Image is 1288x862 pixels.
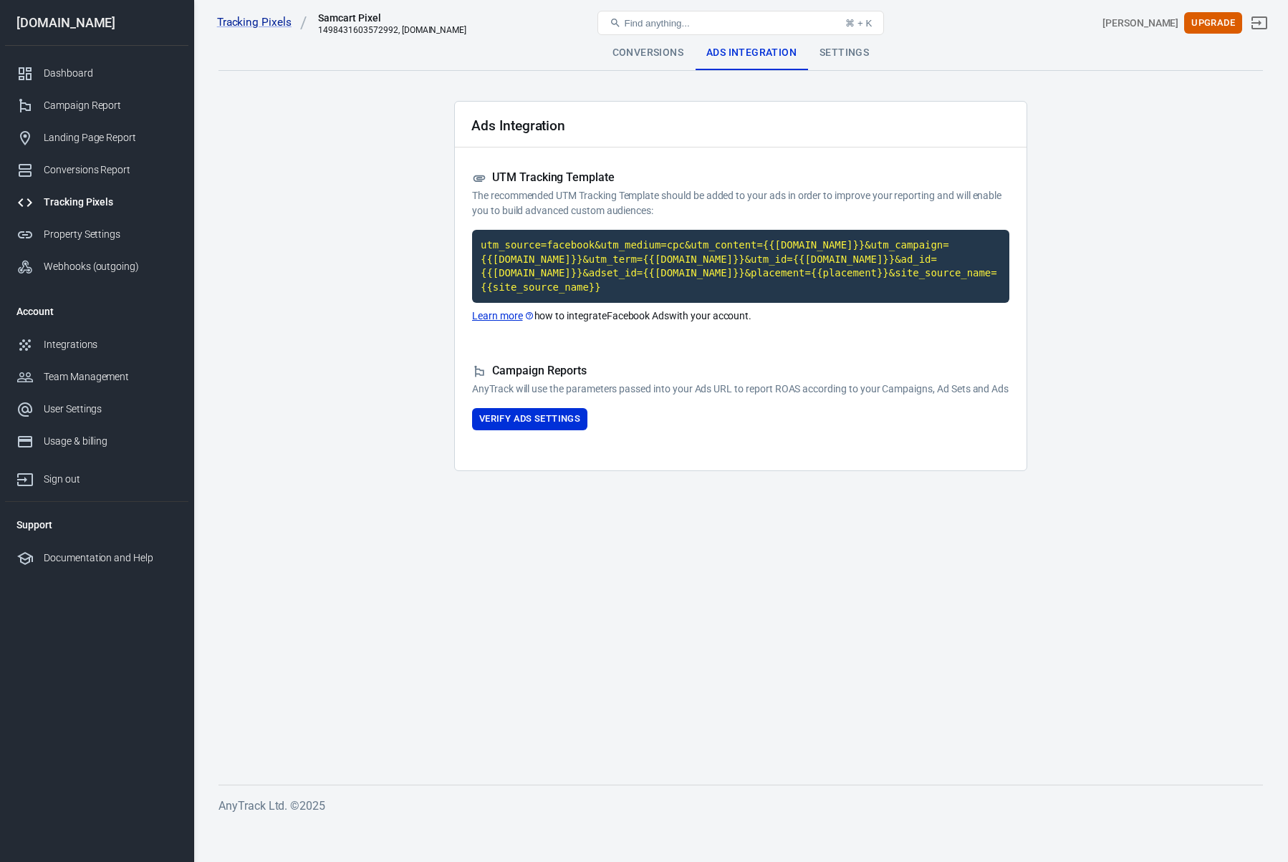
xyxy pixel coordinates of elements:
[472,364,1009,379] h5: Campaign Reports
[597,11,884,35] button: Find anything...⌘ + K
[5,186,188,218] a: Tracking Pixels
[472,188,1009,218] p: The recommended UTM Tracking Template should be added to your ads in order to improve your report...
[218,797,1263,815] h6: AnyTrack Ltd. © 2025
[44,195,177,210] div: Tracking Pixels
[601,36,695,70] div: Conversions
[44,434,177,449] div: Usage & billing
[472,382,1009,397] p: AnyTrack will use the parameters passed into your Ads URL to report ROAS according to your Campai...
[318,25,466,35] div: 1498431603572992, samcart.com
[472,230,1009,303] code: Click to copy
[44,98,177,113] div: Campaign Report
[5,218,188,251] a: Property Settings
[44,472,177,487] div: Sign out
[44,130,177,145] div: Landing Page Report
[44,369,177,384] div: Team Management
[44,259,177,274] div: Webhooks (outgoing)
[44,66,177,81] div: Dashboard
[472,309,534,324] a: Learn more
[44,337,177,352] div: Integrations
[5,57,188,89] a: Dashboard
[5,294,188,329] li: Account
[44,551,177,566] div: Documentation and Help
[5,425,188,457] a: Usage & billing
[472,309,1009,324] p: how to integrate Facebook Ads with your account.
[1102,16,1178,31] div: Account id: s0CpcGx3
[44,402,177,417] div: User Settings
[472,170,1009,185] h5: UTM Tracking Template
[5,154,188,186] a: Conversions Report
[5,508,188,542] li: Support
[5,251,188,283] a: Webhooks (outgoing)
[845,18,872,29] div: ⌘ + K
[5,361,188,393] a: Team Management
[5,457,188,495] a: Sign out
[5,89,188,122] a: Campaign Report
[217,15,307,30] a: Tracking Pixels
[1184,12,1242,34] button: Upgrade
[5,16,188,29] div: [DOMAIN_NAME]
[5,122,188,154] a: Landing Page Report
[624,18,689,29] span: Find anything...
[44,227,177,242] div: Property Settings
[695,36,808,70] div: Ads Integration
[318,11,461,25] div: Samcart Pixel
[471,118,565,133] h2: Ads Integration
[1242,6,1277,40] a: Sign out
[808,36,880,70] div: Settings
[5,393,188,425] a: User Settings
[44,163,177,178] div: Conversions Report
[472,408,587,430] button: Verify Ads Settings
[5,329,188,361] a: Integrations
